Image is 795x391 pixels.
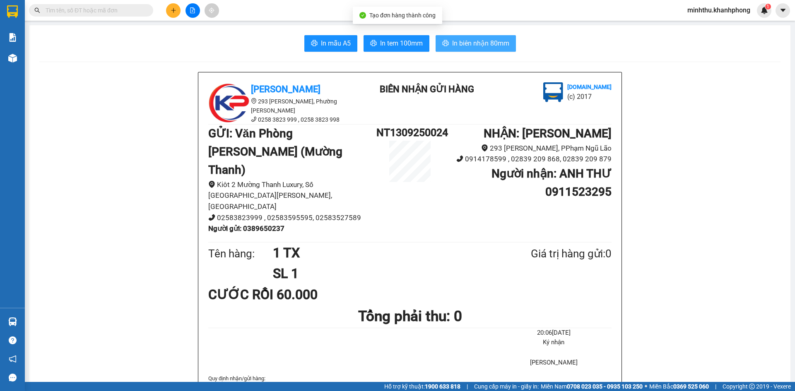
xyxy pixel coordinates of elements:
[70,31,114,38] b: [DOMAIN_NAME]
[70,39,114,50] li: (c) 2017
[251,116,257,122] span: phone
[46,6,143,15] input: Tìm tên, số ĐT hoặc mã đơn
[749,384,755,389] span: copyright
[761,7,768,14] img: icon-new-feature
[273,242,491,263] h1: 1 TX
[369,12,436,19] span: Tạo đơn hàng thành công
[10,10,52,52] img: logo.jpg
[359,12,366,19] span: check-circle
[8,317,17,326] img: warehouse-icon
[567,84,612,90] b: [DOMAIN_NAME]
[9,355,17,363] span: notification
[321,38,351,48] span: In mẫu A5
[311,40,318,48] span: printer
[649,382,709,391] span: Miền Bắc
[209,7,214,13] span: aim
[481,144,488,151] span: environment
[190,7,195,13] span: file-add
[452,38,509,48] span: In biên nhận 80mm
[251,98,257,104] span: environment
[766,4,769,10] span: 1
[208,82,250,124] img: logo.jpg
[9,336,17,344] span: question-circle
[208,245,273,262] div: Tên hàng:
[376,125,443,141] h1: NT1309250024
[185,3,200,18] button: file-add
[8,33,17,42] img: solution-icon
[208,97,357,115] li: 293 [PERSON_NAME], Phường [PERSON_NAME]
[384,382,460,391] span: Hỗ trợ kỹ thuật:
[34,7,40,13] span: search
[208,284,341,305] div: CƯỚC RỒI 60.000
[765,4,771,10] sup: 1
[645,385,647,388] span: ⚪️
[496,338,612,348] li: Ký nhận
[436,35,516,52] button: printerIn biên nhận 80mm
[166,3,181,18] button: plus
[10,53,47,92] b: [PERSON_NAME]
[715,382,716,391] span: |
[9,374,17,381] span: message
[208,305,612,328] h1: Tổng phải thu: 0
[442,40,449,48] span: printer
[273,263,491,284] h1: SL 1
[543,82,563,102] img: logo.jpg
[467,382,468,391] span: |
[673,383,709,390] strong: 0369 525 060
[370,40,377,48] span: printer
[208,179,376,212] li: Kiôt 2 Mường Thanh Luxury, Số [GEOGRAPHIC_DATA][PERSON_NAME], [GEOGRAPHIC_DATA]
[456,155,463,162] span: phone
[380,38,423,48] span: In tem 100mm
[425,383,460,390] strong: 1900 633 818
[53,12,79,65] b: BIÊN NHẬN GỬI HÀNG
[251,84,320,94] b: [PERSON_NAME]
[491,167,612,199] b: Người nhận : ANH THƯ 0911523295
[208,212,376,223] li: 02583823999 , 02583595595, 02583527589
[208,127,342,177] b: GỬI : Văn Phòng [PERSON_NAME] (Mường Thanh)
[8,54,17,62] img: warehouse-icon
[776,3,790,18] button: caret-down
[364,35,429,52] button: printerIn tem 100mm
[496,328,612,338] li: 20:06[DATE]
[496,358,612,368] li: [PERSON_NAME]
[171,7,176,13] span: plus
[567,91,612,102] li: (c) 2017
[380,84,474,94] b: BIÊN NHẬN GỬI HÀNG
[541,382,643,391] span: Miền Nam
[567,383,643,390] strong: 0708 023 035 - 0935 103 250
[484,127,612,140] b: NHẬN : [PERSON_NAME]
[443,154,612,165] li: 0914178599 , 02839 209 868, 02839 209 879
[474,382,539,391] span: Cung cấp máy in - giấy in:
[208,224,284,233] b: Người gửi : 0389650237
[7,5,18,18] img: logo-vxr
[304,35,357,52] button: printerIn mẫu A5
[208,214,215,221] span: phone
[208,115,357,124] li: 0258 3823 999 , 0258 3823 998
[208,181,215,188] span: environment
[681,5,757,15] span: minhthu.khanhphong
[491,245,612,262] div: Giá trị hàng gửi: 0
[205,3,219,18] button: aim
[779,7,787,14] span: caret-down
[90,10,110,30] img: logo.jpg
[443,143,612,154] li: 293 [PERSON_NAME], PPhạm Ngũ Lão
